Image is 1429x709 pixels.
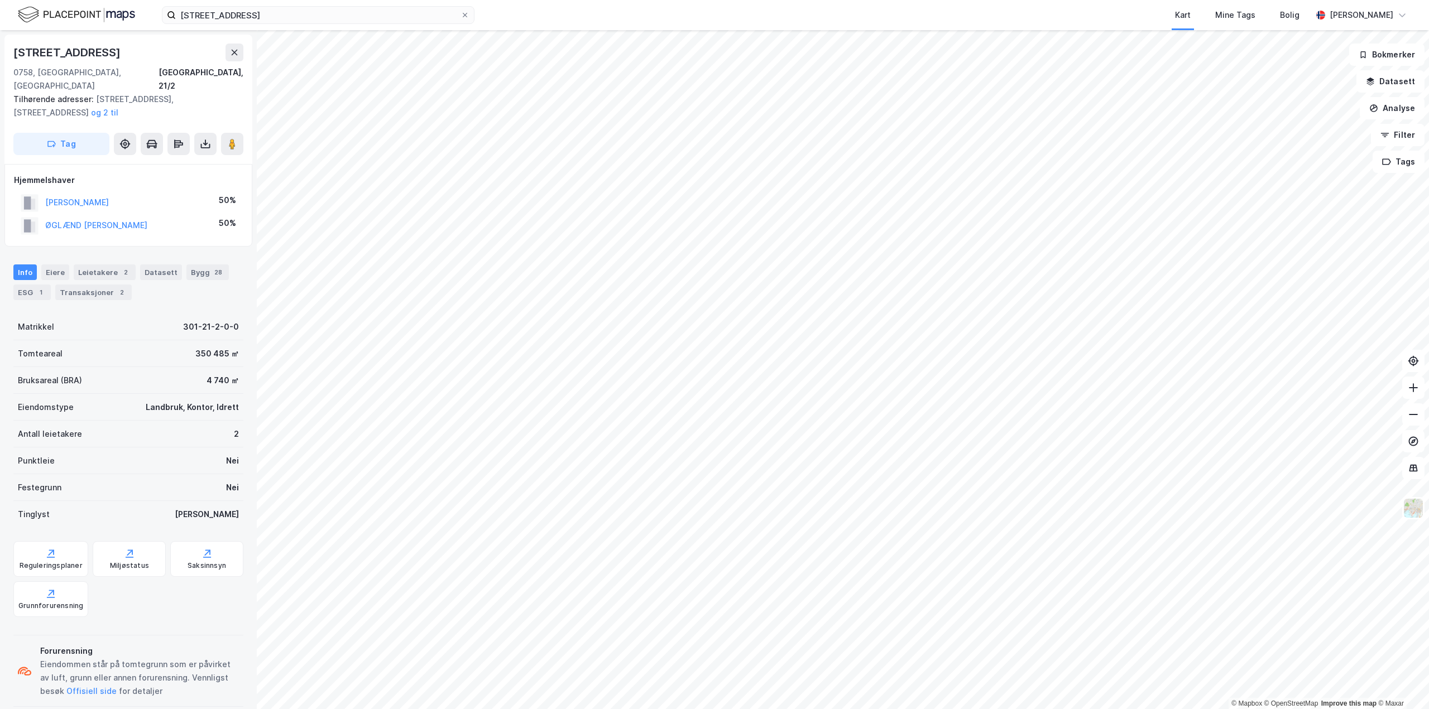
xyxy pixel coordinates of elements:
[74,264,136,280] div: Leietakere
[13,284,51,300] div: ESG
[146,401,239,414] div: Landbruk, Kontor, Idrett
[1349,44,1425,66] button: Bokmerker
[1373,655,1429,709] div: Kontrollprogram for chat
[1321,700,1377,707] a: Improve this map
[212,267,224,278] div: 28
[1215,8,1255,22] div: Mine Tags
[1360,97,1425,119] button: Analyse
[13,264,37,280] div: Info
[40,658,239,698] div: Eiendommen står på tomtegrunn som er påvirket av luft, grunn eller annen forurensning. Vennligst ...
[13,94,96,104] span: Tilhørende adresser:
[195,347,239,360] div: 350 485 ㎡
[18,401,74,414] div: Eiendomstype
[18,5,135,25] img: logo.f888ab2527a4732fd821a326f86c7f29.svg
[176,7,461,23] input: Søk på adresse, matrikkel, gårdeiere, leietakere eller personer
[55,284,132,300] div: Transaksjoner
[18,508,50,521] div: Tinglyst
[186,264,229,280] div: Bygg
[18,601,83,610] div: Grunnforurensning
[13,44,123,61] div: [STREET_ADDRESS]
[18,481,61,494] div: Festegrunn
[18,427,82,441] div: Antall leietakere
[1264,700,1318,707] a: OpenStreetMap
[110,561,149,570] div: Miljøstatus
[120,267,131,278] div: 2
[13,133,109,155] button: Tag
[219,194,236,207] div: 50%
[159,66,243,93] div: [GEOGRAPHIC_DATA], 21/2
[18,347,63,360] div: Tomteareal
[20,561,83,570] div: Reguleringsplaner
[41,264,69,280] div: Eiere
[1371,124,1425,146] button: Filter
[234,427,239,441] div: 2
[1403,498,1424,519] img: Z
[1373,655,1429,709] iframe: Chat Widget
[226,454,239,467] div: Nei
[18,374,82,387] div: Bruksareal (BRA)
[14,173,243,187] div: Hjemmelshaver
[226,481,239,494] div: Nei
[13,93,234,119] div: [STREET_ADDRESS], [STREET_ADDRESS]
[1175,8,1191,22] div: Kart
[18,454,55,467] div: Punktleie
[140,264,182,280] div: Datasett
[1280,8,1299,22] div: Bolig
[1373,151,1425,173] button: Tags
[35,287,46,298] div: 1
[188,561,226,570] div: Saksinnsyn
[116,287,127,298] div: 2
[18,320,54,334] div: Matrikkel
[219,216,236,230] div: 50%
[1330,8,1393,22] div: [PERSON_NAME]
[1231,700,1262,707] a: Mapbox
[13,66,159,93] div: 0758, [GEOGRAPHIC_DATA], [GEOGRAPHIC_DATA]
[175,508,239,521] div: [PERSON_NAME]
[183,320,239,334] div: 301-21-2-0-0
[207,374,239,387] div: 4 740 ㎡
[1356,70,1425,93] button: Datasett
[40,644,239,658] div: Forurensning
